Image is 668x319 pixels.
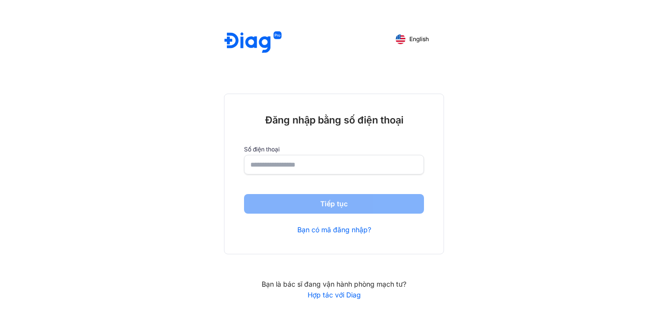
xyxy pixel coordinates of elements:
img: English [396,34,405,44]
a: Hợp tác với Diag [224,291,444,299]
button: Tiếp tục [244,194,424,214]
label: Số điện thoại [244,146,424,153]
button: English [389,31,436,47]
a: Bạn có mã đăng nhập? [297,225,371,234]
div: Đăng nhập bằng số điện thoại [244,114,424,126]
div: Bạn là bác sĩ đang vận hành phòng mạch tư? [224,280,444,289]
span: English [409,36,429,43]
img: logo [224,31,282,54]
